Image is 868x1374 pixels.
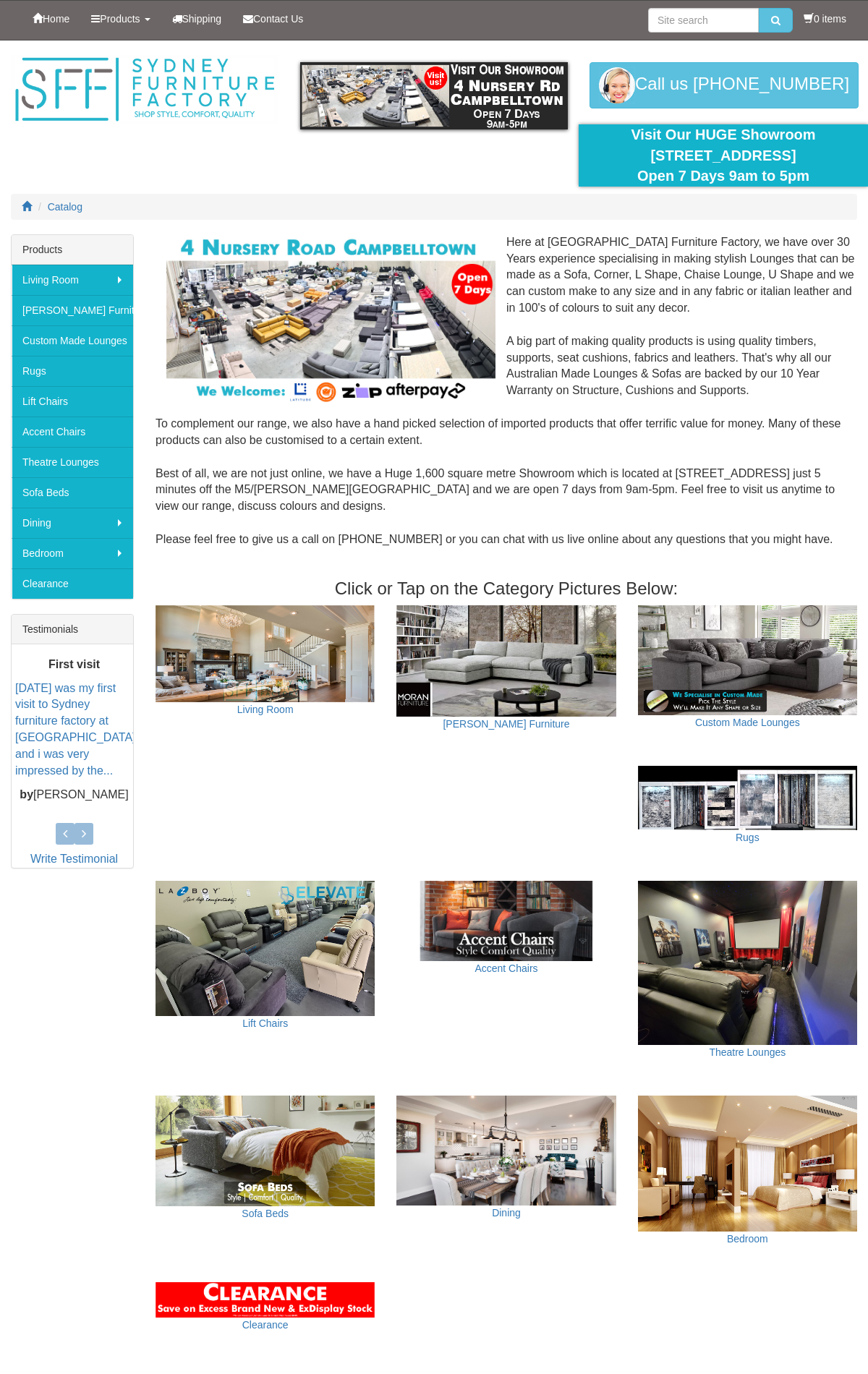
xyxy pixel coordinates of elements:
b: First visit [48,657,100,670]
a: Clearance [242,1319,289,1331]
img: Sofa Beds [156,1096,375,1206]
a: Write Testimonial [30,853,118,865]
a: Custom Made Lounges [12,325,133,356]
div: Products [12,235,133,265]
a: Rugs [12,356,133,386]
a: Dining [12,508,133,538]
img: Sydney Furniture Factory [11,55,278,124]
a: Accent Chairs [475,963,537,974]
a: Accent Chairs [12,417,133,447]
a: [PERSON_NAME] Furniture [443,718,569,730]
a: Catalog [48,201,82,213]
a: Theatre Lounges [709,1046,786,1058]
a: Products [80,1,161,37]
a: Living Room [12,265,133,295]
a: Home [22,1,80,37]
input: Site search [648,8,759,33]
span: Products [100,13,140,25]
img: Custom Made Lounges [638,605,857,715]
a: Bedroom [12,538,133,568]
img: showroom.gif [300,62,568,129]
img: Rugs [638,766,857,830]
a: Living Room [237,704,294,715]
img: Dining [396,1096,616,1206]
img: Moran Furniture [396,605,616,717]
a: Lift Chairs [242,1017,288,1029]
img: Accent Chairs [396,881,616,961]
img: Theatre Lounges [638,881,857,1045]
div: Visit Our HUGE Showroom [STREET_ADDRESS] Open 7 Days 9am to 5pm [590,124,857,187]
div: Testimonials [12,615,133,644]
a: Sofa Beds [242,1208,289,1219]
img: Living Room [156,605,375,702]
a: [PERSON_NAME] Furniture [12,295,133,325]
img: Bedroom [638,1096,857,1232]
a: Sofa Beds [12,477,133,508]
a: Rugs [736,832,759,843]
a: Shipping [161,1,233,37]
div: Here at [GEOGRAPHIC_DATA] Furniture Factory, we have over 30 Years experience specialising in mak... [156,234,857,565]
a: Theatre Lounges [12,447,133,477]
img: Lift Chairs [156,881,375,1016]
p: [PERSON_NAME] [15,786,133,803]
a: Clearance [12,568,133,599]
h3: Click or Tap on the Category Pictures Below: [156,579,857,598]
a: Dining [492,1207,521,1219]
a: [DATE] was my first visit to Sydney furniture factory at [GEOGRAPHIC_DATA] and i was very impress... [15,681,136,776]
b: by [20,788,33,800]
li: 0 items [804,12,846,26]
a: Bedroom [727,1233,768,1245]
img: Clearance [156,1282,375,1318]
span: Contact Us [253,13,303,25]
span: Shipping [182,13,222,25]
span: Home [43,13,69,25]
a: Contact Us [232,1,314,37]
img: Corner Modular Lounges [166,234,495,406]
a: Lift Chairs [12,386,133,417]
a: Custom Made Lounges [695,717,800,728]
